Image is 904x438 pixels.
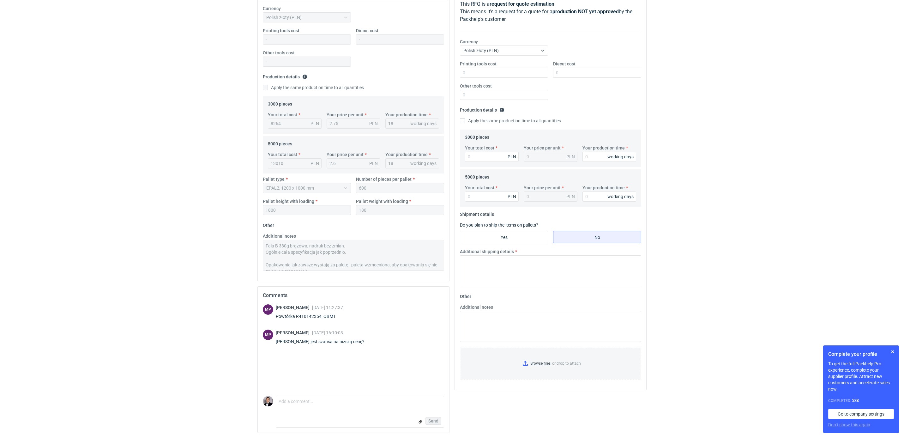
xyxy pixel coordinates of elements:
[276,330,312,335] span: [PERSON_NAME]
[460,39,478,45] label: Currency
[463,48,499,53] span: Polish złoty (PLN)
[276,313,343,319] div: Powtórka R410142354_QBMT
[828,350,894,358] h1: Complete your profile
[460,0,641,23] p: This RFQ is a . This means it's a request for a quote for a by the Packhelp's customer.
[263,5,281,12] label: Currency
[460,118,561,124] label: Apply the same production time to all quantities
[385,151,428,158] label: Your production time
[276,338,372,345] div: [PERSON_NAME] jest szansa na niższą cenę?
[268,151,297,158] label: Your total cost
[327,151,364,158] label: Your price per unit
[268,112,297,118] label: Your total cost
[263,330,273,340] figcaption: MP
[553,231,641,243] label: No
[310,120,319,127] div: PLN
[263,396,273,406] img: Filip Sobolewski
[410,120,437,127] div: working days
[263,220,274,228] legend: Other
[263,72,307,79] legend: Production details
[460,209,494,217] legend: Shipment details
[828,422,870,428] button: Don’t show this again
[369,120,378,127] div: PLN
[566,193,575,200] div: PLN
[553,61,576,67] label: Diecut cost
[460,231,548,243] label: Yes
[460,248,514,255] label: Additional shipping details
[465,152,519,162] input: 0
[460,291,471,299] legend: Other
[268,99,292,106] legend: 3000 pieces
[312,330,343,335] span: [DATE] 16:10:03
[263,240,444,271] textarea: Fala B 380g brązowa, nadruk bez zmian. Ogólnie cała specyfikacja jak poprzednio. Opakowania jak z...
[465,172,489,179] legend: 5000 pieces
[852,398,859,403] strong: 2 / 8
[465,132,489,140] legend: 3000 pieces
[410,160,437,167] div: working days
[582,185,625,191] label: Your production time
[327,112,364,118] label: Your price per unit
[465,145,494,151] label: Your total cost
[276,305,312,310] span: [PERSON_NAME]
[460,61,497,67] label: Printing tools cost
[524,185,561,191] label: Your price per unit
[369,160,378,167] div: PLN
[460,68,548,78] input: 0
[263,233,296,239] label: Additional notes
[465,192,519,202] input: 0
[552,9,619,15] strong: production NOT yet approved
[356,198,408,204] label: Pallet weight with loading
[385,112,428,118] label: Your production time
[524,145,561,151] label: Your price per unit
[263,27,299,34] label: Printing tools cost
[460,222,538,228] label: Do you plan to ship the items on pallets?
[263,292,444,299] h2: Comments
[356,176,412,182] label: Number of pieces per pallet
[828,397,894,404] div: Completed:
[428,419,438,423] span: Send
[508,193,516,200] div: PLN
[263,50,295,56] label: Other tools cost
[356,27,378,34] label: Diecut cost
[607,154,634,160] div: working days
[490,1,554,7] strong: request for quote estimation
[582,145,625,151] label: Your production time
[508,154,516,160] div: PLN
[263,198,314,204] label: Pallet height with loading
[460,90,548,100] input: 0
[607,193,634,200] div: working days
[460,304,493,310] label: Additional notes
[828,409,894,419] a: Go to company settings
[828,361,894,392] p: To get the full Packhelp Pro experience, complete your supplier profile. Attract new customers an...
[312,305,343,310] span: [DATE] 11:27:37
[460,347,641,380] label: or drop to attach
[460,83,492,89] label: Other tools cost
[263,304,273,315] div: Michał Palasek
[553,68,641,78] input: 0
[268,139,292,146] legend: 5000 pieces
[465,185,494,191] label: Your total cost
[263,330,273,340] div: Michał Palasek
[889,348,896,356] button: Skip for now
[425,417,441,425] button: Send
[582,192,636,202] input: 0
[263,84,364,91] label: Apply the same production time to all quantities
[582,152,636,162] input: 0
[263,176,285,182] label: Pallet type
[310,160,319,167] div: PLN
[460,105,504,113] legend: Production details
[263,304,273,315] figcaption: MP
[566,154,575,160] div: PLN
